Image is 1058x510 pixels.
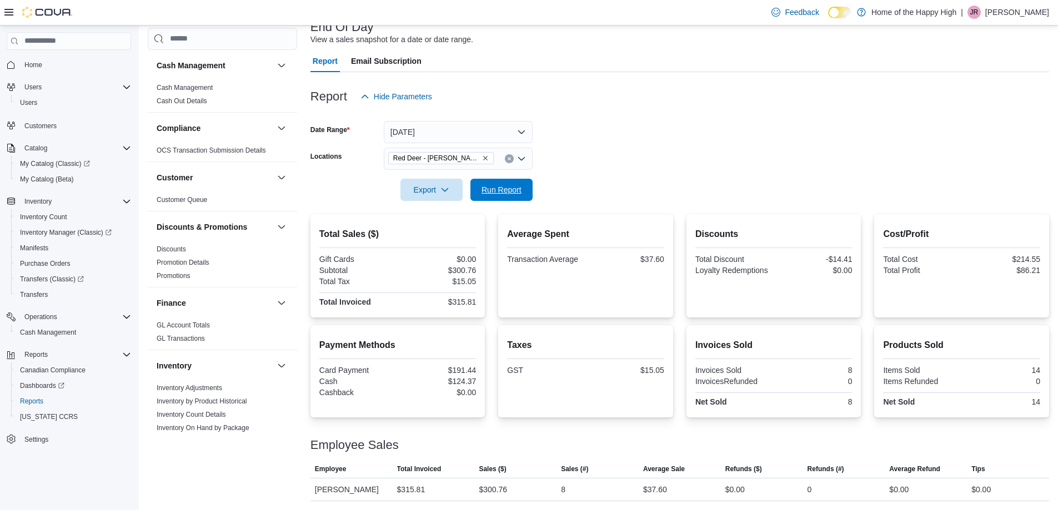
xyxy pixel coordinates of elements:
span: JR [970,6,979,19]
label: Locations [310,152,342,161]
h3: Employee Sales [310,438,399,452]
span: Inventory [20,195,131,208]
div: $86.21 [964,266,1040,275]
div: Items Sold [883,366,959,375]
span: Home [24,60,42,69]
div: Loyalty Redemptions [695,266,771,275]
span: Reports [24,350,48,359]
button: [US_STATE] CCRS [11,409,136,425]
button: Cash Management [275,59,288,72]
h2: Taxes [507,339,664,352]
div: 0 [808,483,812,496]
h3: End Of Day [310,21,374,34]
span: Cash Management [20,328,76,337]
span: Washington CCRS [16,410,131,423]
span: Reports [20,348,131,361]
button: Run Report [470,179,533,201]
div: [PERSON_NAME] [310,478,393,501]
button: Operations [20,310,62,324]
span: Promotion Details [157,258,209,267]
span: [US_STATE] CCRS [20,412,78,421]
button: Purchase Orders [11,256,136,271]
a: GL Transactions [157,335,205,342]
strong: Net Sold [883,397,915,406]
div: $37.60 [643,483,667,496]
span: My Catalog (Beta) [20,175,74,184]
div: Cashback [319,388,395,397]
div: Cash [319,377,395,386]
button: Inventory Count [11,209,136,225]
button: Inventory [2,194,136,209]
span: Transfers (Classic) [16,272,131,286]
span: Refunds (#) [808,464,844,473]
a: My Catalog (Classic) [16,157,94,170]
button: Inventory [157,360,273,371]
div: 8 [561,483,565,496]
a: Canadian Compliance [16,363,90,377]
span: Red Deer - [PERSON_NAME][GEOGRAPHIC_DATA] - Fire & Flower [393,153,480,164]
h2: Products Sold [883,339,1040,352]
a: Dashboards [16,379,69,392]
button: Cash Management [157,60,273,71]
div: $15.05 [400,277,476,286]
strong: Net Sold [695,397,727,406]
div: $191.44 [400,366,476,375]
div: Subtotal [319,266,395,275]
span: OCS Transaction Submission Details [157,146,266,155]
span: Canadian Compliance [16,363,131,377]
button: Reports [2,347,136,362]
div: $0.00 [725,483,745,496]
a: Settings [20,433,53,446]
span: Total Invoiced [397,464,442,473]
a: Cash Out Details [157,97,207,105]
span: Home [20,58,131,72]
span: Hide Parameters [374,91,432,102]
button: Hide Parameters [356,85,437,108]
a: My Catalog (Classic) [11,156,136,171]
span: My Catalog (Classic) [16,157,131,170]
div: Customer [148,193,297,211]
span: Inventory Manager (Classic) [20,228,112,237]
h2: Invoices Sold [695,339,853,352]
span: Dashboards [16,379,131,392]
span: Settings [20,432,131,446]
span: Inventory Count [16,210,131,224]
span: Promotions [157,271,190,280]
a: Inventory Manager (Classic) [16,226,116,239]
span: Feedback [785,7,819,18]
span: Inventory Manager (Classic) [16,226,131,239]
div: Finance [148,319,297,350]
nav: Complex example [7,52,131,476]
div: $15.05 [588,366,664,375]
button: Users [11,95,136,110]
div: Discounts & Promotions [148,243,297,287]
button: Discounts & Promotions [275,220,288,234]
div: Items Refunded [883,377,959,386]
div: $0.00 [889,483,909,496]
span: Settings [24,435,48,444]
div: $214.55 [964,255,1040,264]
a: Promotion Details [157,259,209,266]
h3: Inventory [157,360,192,371]
h3: Report [310,90,347,103]
div: 0 [964,377,1040,386]
a: Inventory Count Details [157,411,226,418]
a: [US_STATE] CCRS [16,410,82,423]
span: Red Deer - Dawson Centre - Fire & Flower [388,152,494,164]
a: Customers [20,119,61,133]
a: Feedback [767,1,823,23]
span: Customers [20,118,131,132]
span: Inventory by Product Historical [157,397,247,406]
span: Operations [24,312,57,321]
span: Customer Queue [157,195,207,204]
span: Refunds ($) [725,464,762,473]
h2: Discounts [695,228,853,241]
button: Clear input [505,154,514,163]
div: 14 [964,366,1040,375]
span: Users [16,96,131,109]
button: Canadian Compliance [11,362,136,378]
div: 8 [776,366,852,375]
div: Total Discount [695,255,771,264]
